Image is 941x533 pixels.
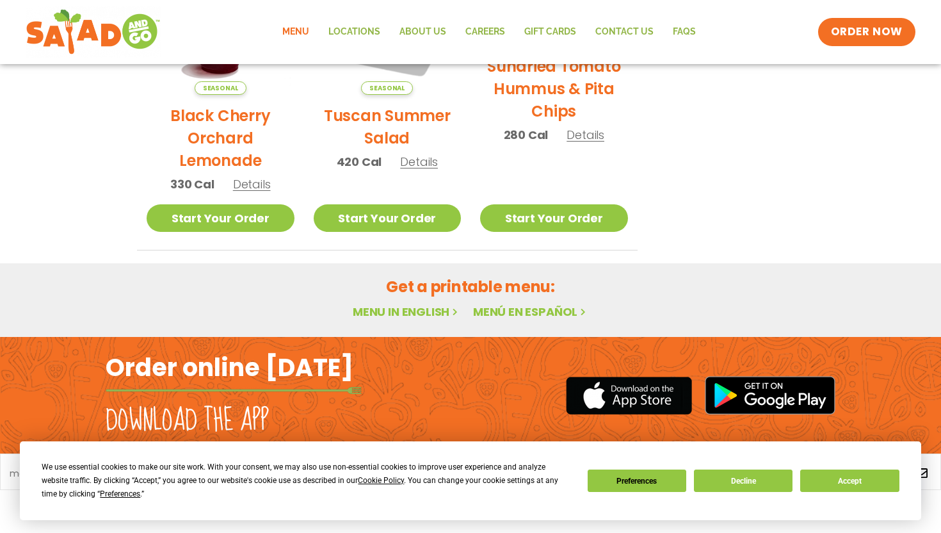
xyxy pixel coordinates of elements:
[314,104,462,149] h2: Tuscan Summer Salad
[10,469,131,478] a: meet chef [PERSON_NAME]
[137,275,804,298] h2: Get a printable menu:
[147,204,294,232] a: Start Your Order
[353,304,460,320] a: Menu in English
[42,461,572,501] div: We use essential cookies to make our site work. With your consent, we may also use non-essential ...
[566,375,692,416] img: appstore
[400,154,438,170] span: Details
[800,470,899,492] button: Accept
[473,304,588,320] a: Menú en español
[195,81,246,95] span: Seasonal
[170,176,214,193] span: 330 Cal
[314,204,462,232] a: Start Your Order
[147,104,294,172] h2: Black Cherry Orchard Lemonade
[663,17,705,47] a: FAQs
[358,476,404,485] span: Cookie Policy
[705,376,835,414] img: google_play
[273,17,705,47] nav: Menu
[106,387,362,394] img: fork
[106,352,353,383] h2: Order online [DATE]
[480,55,628,122] h2: Sundried Tomato Hummus & Pita Chips
[515,17,586,47] a: GIFT CARDS
[233,176,271,192] span: Details
[588,470,686,492] button: Preferences
[26,6,161,58] img: new-SAG-logo-768×292
[20,441,921,520] div: Cookie Consent Prompt
[831,24,903,40] span: ORDER NOW
[106,403,269,439] h2: Download the app
[456,17,515,47] a: Careers
[100,489,140,498] span: Preferences
[361,81,413,95] span: Seasonal
[504,126,549,143] span: 280 Cal
[273,17,319,47] a: Menu
[319,17,390,47] a: Locations
[480,204,628,232] a: Start Your Order
[567,127,604,143] span: Details
[818,18,915,46] a: ORDER NOW
[694,470,792,492] button: Decline
[390,17,456,47] a: About Us
[337,153,382,170] span: 420 Cal
[586,17,663,47] a: Contact Us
